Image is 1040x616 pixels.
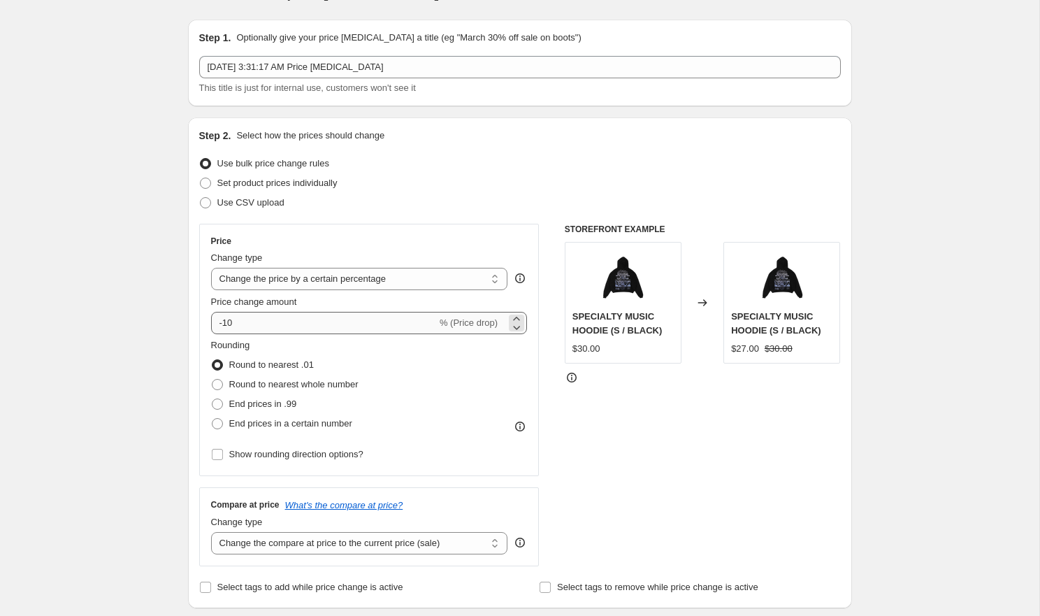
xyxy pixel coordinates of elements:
[565,224,841,235] h6: STOREFRONT EXAMPLE
[211,296,297,307] span: Price change amount
[211,340,250,350] span: Rounding
[557,582,758,592] span: Select tags to remove while price change is active
[217,197,284,208] span: Use CSV upload
[199,31,231,45] h2: Step 1.
[754,250,810,306] img: MMWBACK_80x.png
[572,311,663,336] span: SPECIALTY MUSIC HOODIE (S / BLACK)
[211,236,231,247] h3: Price
[217,158,329,169] span: Use bulk price change rules
[513,271,527,285] div: help
[217,582,403,592] span: Select tags to add while price change is active
[440,317,498,328] span: % (Price drop)
[211,252,263,263] span: Change type
[595,250,651,306] img: MMWBACK_80x.png
[199,129,231,143] h2: Step 2.
[211,517,263,527] span: Change type
[229,359,314,370] span: Round to nearest .01
[199,83,416,93] span: This title is just for internal use, customers won't see it
[765,342,793,356] strike: $30.00
[199,56,841,78] input: 30% off holiday sale
[731,342,759,356] div: $27.00
[229,449,363,459] span: Show rounding direction options?
[285,500,403,510] button: What's the compare at price?
[513,536,527,550] div: help
[236,31,581,45] p: Optionally give your price [MEDICAL_DATA] a title (eg "March 30% off sale on boots")
[731,311,821,336] span: SPECIALTY MUSIC HOODIE (S / BLACK)
[229,379,359,389] span: Round to nearest whole number
[572,342,600,356] div: $30.00
[229,418,352,429] span: End prices in a certain number
[217,178,338,188] span: Set product prices individually
[211,312,437,334] input: -15
[229,399,297,409] span: End prices in .99
[211,499,280,510] h3: Compare at price
[236,129,384,143] p: Select how the prices should change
